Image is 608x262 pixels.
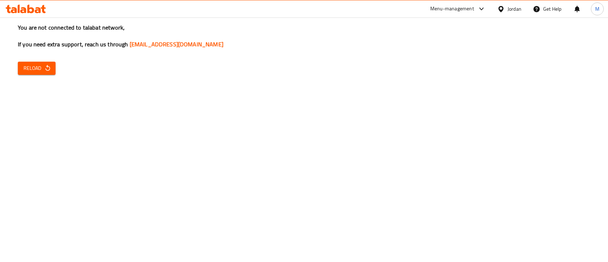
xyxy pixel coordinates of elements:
[24,64,50,73] span: Reload
[18,24,590,48] h3: You are not connected to talabat network, If you need extra support, reach us through
[430,5,474,13] div: Menu-management
[18,62,56,75] button: Reload
[130,39,223,50] a: [EMAIL_ADDRESS][DOMAIN_NAME]
[595,5,599,13] span: M
[508,5,521,13] div: Jordan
